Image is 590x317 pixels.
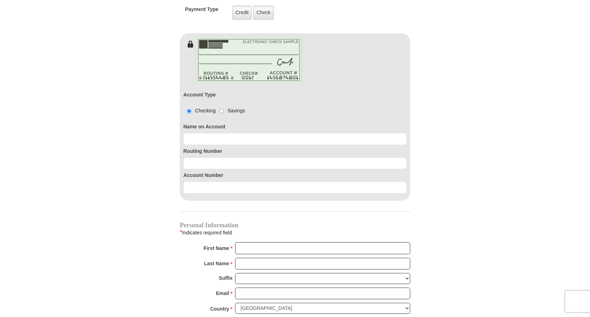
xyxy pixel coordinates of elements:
[185,6,218,16] h5: Payment Type
[180,228,410,237] div: Indicates required field
[183,148,407,155] label: Routing Number
[210,304,229,314] strong: Country
[232,5,252,20] label: Credit
[183,107,245,115] div: Checking Savings
[183,172,407,179] label: Account Number
[204,243,229,253] strong: First Name
[183,123,407,130] label: Name on Account
[183,91,216,99] label: Account Type
[180,222,410,228] h4: Personal Information
[204,258,229,268] strong: Last Name
[216,288,229,298] strong: Email
[219,273,233,283] strong: Suffix
[253,5,274,20] label: Check
[196,37,302,83] img: check-en.png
